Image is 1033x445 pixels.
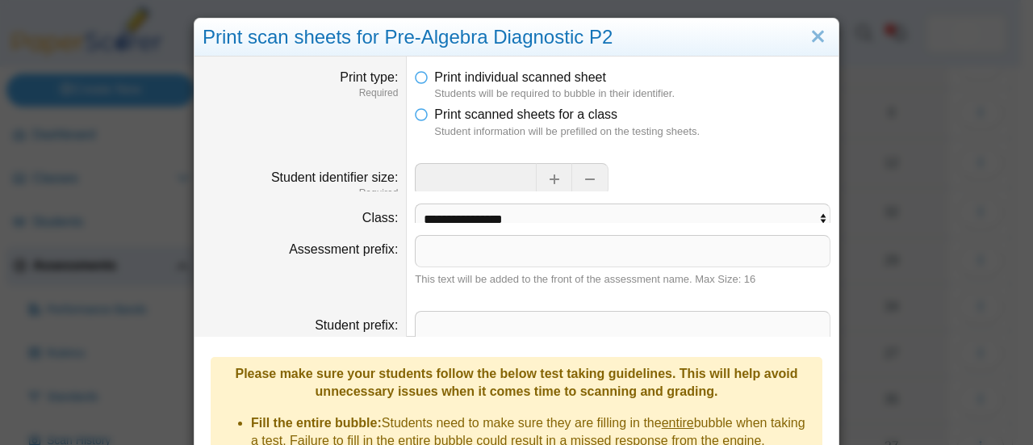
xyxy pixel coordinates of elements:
[289,242,398,256] label: Assessment prefix
[805,23,830,51] a: Close
[203,187,398,200] dfn: Required
[362,211,398,225] label: Class
[340,70,398,84] label: Print type
[434,70,606,84] span: Print individual scanned sheet
[415,272,830,287] div: This text will be added to the front of the assessment name. Max Size: 16
[271,170,398,184] label: Student identifier size
[434,124,830,139] dfn: Student information will be prefilled on the testing sheets.
[662,416,694,430] u: entire
[203,86,398,100] dfn: Required
[251,416,382,430] b: Fill the entire bubble:
[315,318,398,332] label: Student prefix
[434,107,617,121] span: Print scanned sheets for a class
[235,367,797,398] b: Please make sure your students follow the below test taking guidelines. This will help avoid unne...
[194,19,839,57] div: Print scan sheets for Pre-Algebra Diagnostic P2
[572,163,609,195] button: Decrease
[434,86,830,101] dfn: Students will be required to bubble in their identifier.
[536,163,572,195] button: Increase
